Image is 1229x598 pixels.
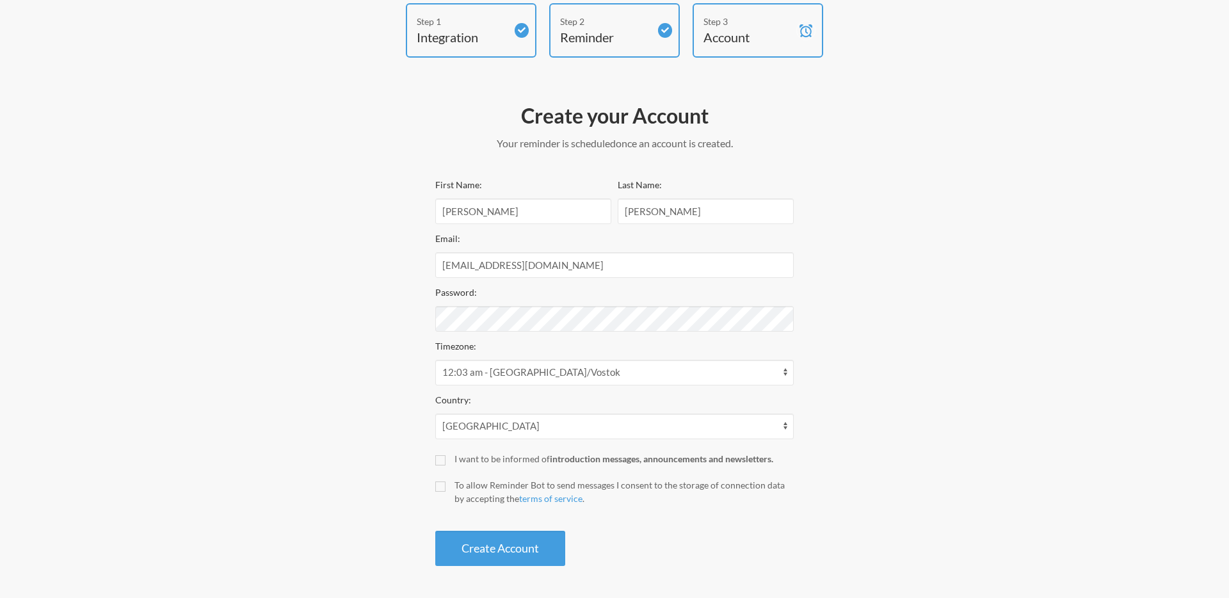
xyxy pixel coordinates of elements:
[417,15,506,28] div: Step 1
[435,102,794,129] h2: Create your Account
[435,455,446,465] input: I want to be informed ofintroduction messages, announcements and newsletters.
[435,394,471,405] label: Country:
[435,287,477,298] label: Password:
[560,28,650,46] h4: Reminder
[435,136,794,151] p: Your reminder is scheduled once an account is created.
[435,179,482,190] label: First Name:
[519,493,582,504] a: terms of service
[618,179,662,190] label: Last Name:
[560,15,650,28] div: Step 2
[435,481,446,492] input: To allow Reminder Bot to send messages I consent to the storage of connection data by accepting t...
[435,531,565,566] button: Create Account
[435,341,476,352] label: Timezone:
[703,15,793,28] div: Step 3
[417,28,506,46] h4: Integration
[435,233,460,244] label: Email:
[703,28,793,46] h4: Account
[454,478,794,505] div: To allow Reminder Bot to send messages I consent to the storage of connection data by accepting t...
[550,453,773,464] strong: introduction messages, announcements and newsletters.
[454,452,794,465] div: I want to be informed of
